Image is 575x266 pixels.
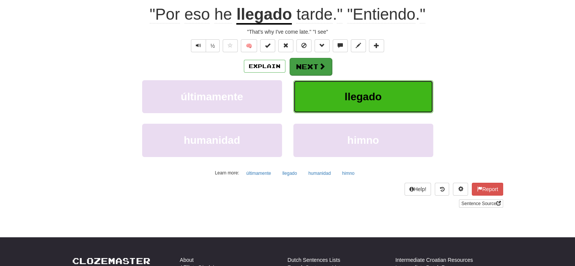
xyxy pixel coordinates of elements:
button: Discuss sentence (alt+u) [333,39,348,52]
button: Add to collection (alt+a) [369,39,384,52]
button: humanidad [142,124,282,157]
button: llegado [278,168,301,179]
button: Help! [405,183,431,196]
span: "Entiendo [347,5,415,23]
a: Clozemaster [72,256,150,266]
a: Sentence Source [459,199,503,208]
a: Dutch Sentences Lists [288,256,340,264]
button: Ignore sentence (alt+i) [296,39,312,52]
button: Round history (alt+y) [435,183,449,196]
button: Grammar (alt+g) [315,39,330,52]
button: Favorite sentence (alt+f) [223,39,238,52]
a: Intermediate Croatian Resources [395,256,473,264]
button: llegado [293,80,433,113]
span: himno [347,134,379,146]
small: Learn more: [215,170,239,176]
button: Reset to 0% Mastered (alt+r) [278,39,293,52]
button: himno [293,124,433,157]
span: llegado [344,91,381,103]
button: 🧠 [241,39,257,52]
button: himno [338,168,359,179]
span: tarde [296,5,333,23]
span: humanidad [184,134,240,146]
span: "Por [150,5,180,23]
div: "That's why I've come late." "I see" [72,28,503,36]
button: últimamente [242,168,275,179]
span: eso [184,5,210,23]
button: Explain [244,60,285,73]
span: últimamente [181,91,243,103]
button: últimamente [142,80,282,113]
button: Edit sentence (alt+d) [351,39,366,52]
button: Set this sentence to 100% Mastered (alt+m) [260,39,275,52]
span: he [214,5,232,23]
span: " [337,5,343,23]
button: humanidad [304,168,335,179]
u: llegado [236,5,292,25]
a: About [180,256,194,264]
div: Text-to-speech controls [189,39,220,52]
button: Next [290,58,332,75]
span: . . [292,5,425,23]
span: " [420,5,425,23]
button: Report [472,183,503,196]
button: Play sentence audio (ctl+space) [191,39,206,52]
button: ½ [206,39,220,52]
